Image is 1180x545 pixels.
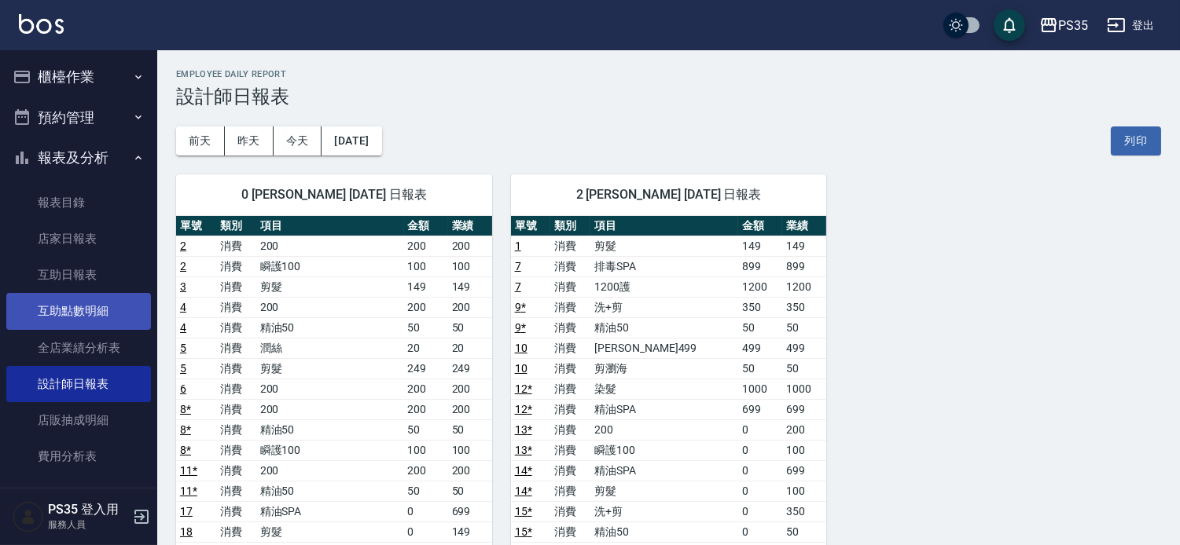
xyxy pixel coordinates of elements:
[738,216,782,236] th: 金額
[448,460,492,481] td: 200
[448,440,492,460] td: 100
[738,481,782,501] td: 0
[1058,16,1088,35] div: PS35
[590,216,738,236] th: 項目
[782,297,826,317] td: 350
[448,317,492,338] td: 50
[176,126,225,155] button: 前天
[550,216,590,236] th: 類別
[180,362,186,375] a: 5
[216,379,256,399] td: 消費
[590,338,738,358] td: [PERSON_NAME]499
[448,419,492,440] td: 50
[782,256,826,276] td: 899
[590,501,738,521] td: 洗+剪
[48,502,128,518] h5: PS35 登入用
[216,419,256,440] td: 消費
[590,358,738,379] td: 剪瀏海
[6,366,151,402] a: 設計師日報表
[738,297,782,317] td: 350
[448,501,492,521] td: 699
[550,297,590,317] td: 消費
[782,276,826,297] td: 1200
[6,257,151,293] a: 互助日報表
[738,236,782,256] td: 149
[550,276,590,297] td: 消費
[274,126,322,155] button: 今天
[180,301,186,313] a: 4
[782,317,826,338] td: 50
[404,379,448,399] td: 200
[738,521,782,542] td: 0
[180,240,186,252] a: 2
[180,321,186,334] a: 4
[216,460,256,481] td: 消費
[256,419,404,440] td: 精油50
[19,14,64,34] img: Logo
[256,276,404,297] td: 剪髮
[6,293,151,329] a: 互助點數明細
[256,481,404,501] td: 精油50
[448,358,492,379] td: 249
[782,338,826,358] td: 499
[6,57,151,97] button: 櫃檯作業
[590,276,738,297] td: 1200護
[738,501,782,521] td: 0
[216,317,256,338] td: 消費
[515,342,528,354] a: 10
[550,521,590,542] td: 消費
[590,419,738,440] td: 200
[448,521,492,542] td: 149
[195,187,473,203] span: 0 [PERSON_NAME] [DATE] 日報表
[404,358,448,379] td: 249
[6,221,151,257] a: 店家日報表
[216,521,256,542] td: 消費
[782,358,826,379] td: 50
[176,69,1161,79] h2: Employee Daily Report
[782,399,826,419] td: 699
[448,216,492,236] th: 業績
[404,317,448,338] td: 50
[738,440,782,460] td: 0
[550,460,590,481] td: 消費
[180,260,186,272] a: 2
[738,256,782,276] td: 899
[448,379,492,399] td: 200
[6,481,151,522] button: 客戶管理
[216,481,256,501] td: 消費
[994,9,1025,41] button: save
[6,438,151,474] a: 費用分析表
[590,460,738,481] td: 精油SPA
[225,126,274,155] button: 昨天
[590,317,738,338] td: 精油50
[515,362,528,375] a: 10
[256,236,404,256] td: 200
[256,297,404,317] td: 200
[216,399,256,419] td: 消費
[448,236,492,256] td: 200
[782,379,826,399] td: 1000
[550,236,590,256] td: 消費
[782,440,826,460] td: 100
[404,481,448,501] td: 50
[216,338,256,358] td: 消費
[782,236,826,256] td: 149
[738,358,782,379] td: 50
[782,460,826,481] td: 699
[180,342,186,354] a: 5
[448,297,492,317] td: 200
[404,440,448,460] td: 100
[176,216,216,236] th: 單號
[404,521,448,542] td: 0
[256,379,404,399] td: 200
[550,419,590,440] td: 消費
[404,419,448,440] td: 50
[216,358,256,379] td: 消費
[448,338,492,358] td: 20
[738,338,782,358] td: 499
[256,501,404,521] td: 精油SPA
[404,276,448,297] td: 149
[256,440,404,460] td: 瞬護100
[180,505,193,518] a: 17
[590,297,738,317] td: 洗+剪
